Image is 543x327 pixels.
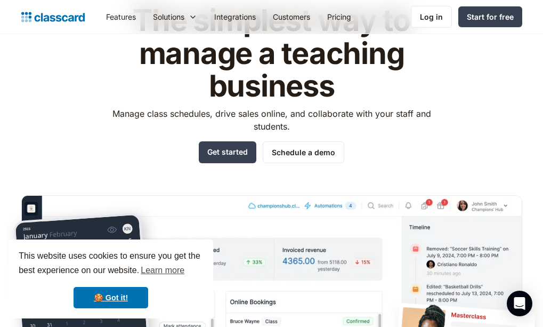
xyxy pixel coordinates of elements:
[98,5,144,29] a: Features
[319,5,360,29] a: Pricing
[74,287,148,308] a: dismiss cookie message
[420,11,443,22] div: Log in
[102,107,441,133] p: Manage class schedules, drive sales online, and collaborate with your staff and students.
[19,250,203,278] span: This website uses cookies to ensure you get the best experience on our website.
[153,11,184,22] div: Solutions
[467,11,514,22] div: Start for free
[263,141,344,163] a: Schedule a demo
[199,141,256,163] a: Get started
[206,5,264,29] a: Integrations
[9,240,213,318] div: cookieconsent
[139,262,186,278] a: learn more about cookies
[21,10,85,25] a: Logo
[102,4,441,103] h1: The simplest way to manage a teaching business
[507,291,532,316] div: Open Intercom Messenger
[411,6,452,28] a: Log in
[144,5,206,29] div: Solutions
[458,6,522,27] a: Start for free
[264,5,319,29] a: Customers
